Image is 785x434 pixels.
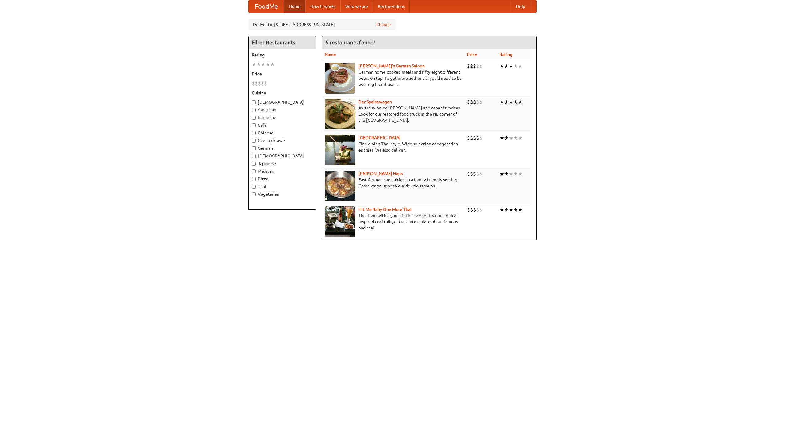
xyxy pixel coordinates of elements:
li: ★ [504,135,509,141]
h5: Rating [252,52,312,58]
a: [PERSON_NAME] Haus [358,171,403,176]
li: ★ [261,61,266,68]
li: ★ [504,99,509,106]
label: German [252,145,312,151]
input: Vegetarian [252,192,256,196]
li: $ [470,206,473,213]
li: ★ [500,206,504,213]
li: $ [479,99,482,106]
a: Who we are [340,0,373,13]
p: Fine dining Thai-style. Wide selection of vegetarian entrées. We also deliver. [325,141,462,153]
li: $ [473,171,476,177]
p: Thai food with a youthful bar scene. Try our tropical inspired cocktails, or tuck into a plate of... [325,213,462,231]
li: $ [476,63,479,70]
li: ★ [518,99,523,106]
label: American [252,107,312,113]
li: $ [470,63,473,70]
a: Rating [500,52,512,57]
li: ★ [518,171,523,177]
li: $ [470,99,473,106]
li: $ [479,135,482,141]
li: ★ [500,135,504,141]
li: $ [476,206,479,213]
li: $ [470,171,473,177]
li: $ [473,99,476,106]
input: German [252,146,256,150]
li: $ [476,171,479,177]
input: Mexican [252,169,256,173]
li: ★ [518,135,523,141]
li: ★ [504,63,509,70]
li: $ [476,99,479,106]
label: [DEMOGRAPHIC_DATA] [252,153,312,159]
label: [DEMOGRAPHIC_DATA] [252,99,312,105]
p: German home-cooked meals and fifty-eight different beers on tap. To get more authentic, you'd nee... [325,69,462,87]
label: Japanese [252,160,312,167]
li: $ [467,99,470,106]
li: $ [473,206,476,213]
label: Chinese [252,130,312,136]
p: Award-winning [PERSON_NAME] and other favorites. Look for our restored food truck in the NE corne... [325,105,462,123]
li: $ [261,80,264,87]
li: ★ [513,63,518,70]
li: ★ [518,206,523,213]
a: Home [284,0,305,13]
img: satay.jpg [325,135,355,165]
li: ★ [513,135,518,141]
li: $ [473,63,476,70]
li: $ [258,80,261,87]
li: ★ [500,171,504,177]
input: Chinese [252,131,256,135]
li: $ [470,135,473,141]
input: Czech / Slovak [252,139,256,143]
li: ★ [509,206,513,213]
a: Help [511,0,530,13]
a: FoodMe [249,0,284,13]
a: Recipe videos [373,0,410,13]
li: ★ [252,61,256,68]
div: Deliver to: [STREET_ADDRESS][US_STATE] [248,19,396,30]
li: ★ [500,63,504,70]
li: ★ [500,99,504,106]
input: [DEMOGRAPHIC_DATA] [252,154,256,158]
input: Thai [252,185,256,189]
a: How it works [305,0,340,13]
input: Pizza [252,177,256,181]
li: ★ [513,206,518,213]
input: American [252,108,256,112]
li: $ [264,80,267,87]
li: ★ [509,99,513,106]
li: ★ [266,61,270,68]
li: ★ [513,171,518,177]
b: [GEOGRAPHIC_DATA] [358,135,400,140]
label: Cafe [252,122,312,128]
li: $ [467,63,470,70]
li: $ [252,80,255,87]
b: Der Speisewagen [358,99,392,104]
input: Cafe [252,123,256,127]
li: ★ [513,99,518,106]
label: Thai [252,183,312,190]
input: Barbecue [252,116,256,120]
input: [DEMOGRAPHIC_DATA] [252,100,256,104]
li: $ [467,135,470,141]
a: Change [376,21,391,28]
label: Vegetarian [252,191,312,197]
li: ★ [270,61,275,68]
li: $ [479,206,482,213]
b: [PERSON_NAME]'s German Saloon [358,63,425,68]
img: babythai.jpg [325,206,355,237]
h4: Filter Restaurants [249,36,316,49]
label: Pizza [252,176,312,182]
b: Hit Me Baby One More Thai [358,207,412,212]
li: $ [467,171,470,177]
li: $ [479,171,482,177]
li: $ [476,135,479,141]
li: ★ [256,61,261,68]
li: ★ [504,171,509,177]
ng-pluralize: 5 restaurants found! [325,40,375,45]
li: $ [467,206,470,213]
img: kohlhaus.jpg [325,171,355,201]
li: $ [255,80,258,87]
